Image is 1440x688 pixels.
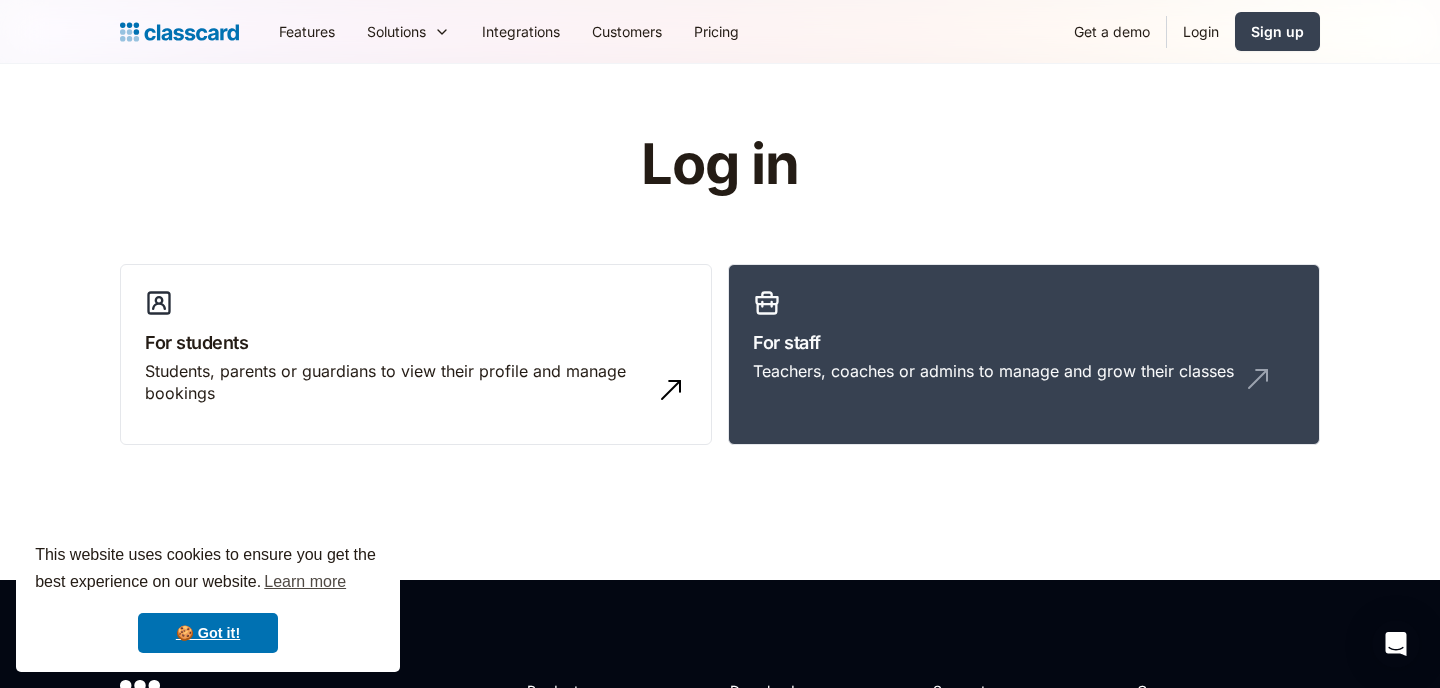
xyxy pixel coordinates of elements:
[1372,620,1420,668] div: Open Intercom Messenger
[403,134,1038,196] h1: Log in
[753,360,1234,382] div: Teachers, coaches or admins to manage and grow their classes
[728,264,1320,446] a: For staffTeachers, coaches or admins to manage and grow their classes
[753,329,1295,356] h3: For staff
[120,264,712,446] a: For studentsStudents, parents or guardians to view their profile and manage bookings
[35,543,381,597] span: This website uses cookies to ensure you get the best experience on our website.
[1251,21,1304,42] div: Sign up
[466,9,576,54] a: Integrations
[261,567,349,597] a: learn more about cookies
[16,524,400,672] div: cookieconsent
[1167,9,1235,54] a: Login
[1058,9,1166,54] a: Get a demo
[351,9,466,54] div: Solutions
[263,9,351,54] a: Features
[576,9,678,54] a: Customers
[367,21,426,42] div: Solutions
[138,613,278,653] a: dismiss cookie message
[145,329,687,356] h3: For students
[145,360,647,405] div: Students, parents or guardians to view their profile and manage bookings
[678,9,755,54] a: Pricing
[1235,12,1320,51] a: Sign up
[120,18,239,46] a: Logo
